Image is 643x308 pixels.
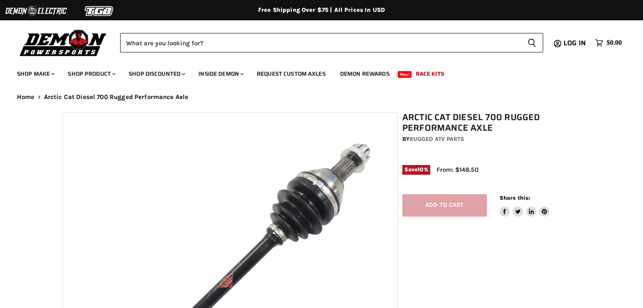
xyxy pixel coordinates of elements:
[402,165,430,174] span: Save %
[250,65,332,82] a: Request Custom Axles
[11,62,620,82] ul: Main menu
[521,33,543,52] button: Search
[4,3,68,19] img: Demon Electric Logo 2
[17,27,110,58] img: Demon Powersports
[402,112,585,133] h1: Arctic Cat Diesel 700 Rugged Performance Axle
[409,65,451,82] a: Race Kits
[418,166,423,173] span: 10
[17,93,35,101] a: Home
[120,33,543,52] form: Product
[68,3,131,19] img: TGB Logo 2
[398,71,412,78] span: New!
[44,93,189,101] span: Arctic Cat Diesel 700 Rugged Performance Axle
[409,135,464,143] a: Rugged ATV Parts
[192,65,249,82] a: Inside Demon
[563,38,586,48] span: Log in
[334,65,396,82] a: Demon Rewards
[120,33,521,52] input: Search
[61,65,121,82] a: Shop Product
[122,65,190,82] a: Shop Discounted
[500,195,530,201] span: Share this:
[591,37,626,49] a: $0.00
[402,135,585,144] div: by
[607,39,622,47] span: $0.00
[560,39,591,47] a: Log in
[500,194,550,217] aside: Share this:
[437,166,478,173] span: From: $148.50
[11,65,60,82] a: Shop Make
